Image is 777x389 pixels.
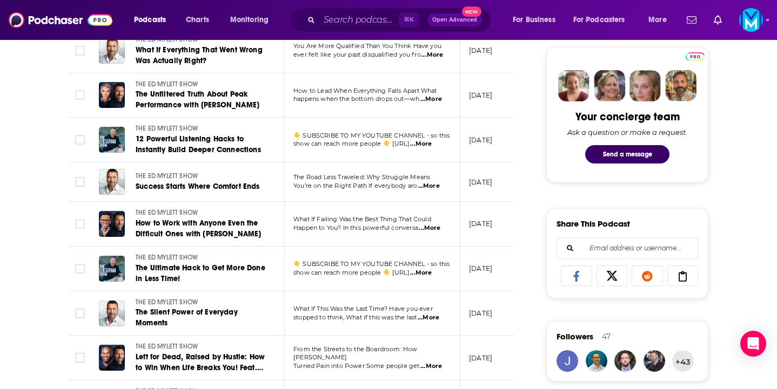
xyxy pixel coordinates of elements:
button: +43 [672,350,694,372]
img: User Profile [739,8,763,32]
span: THE ED MYLETT SHOW [136,298,198,306]
a: What If Everything That Went Wrong Was Actually Right? [136,45,265,66]
span: What If Failing Was the Best Thing That Could [293,215,431,223]
span: ...More [420,362,442,371]
span: What If This Was the Last Time? Have you ever [293,305,433,312]
button: open menu [566,11,641,29]
p: [DATE] [469,91,492,100]
a: THE ED MYLETT SHOW [136,342,265,352]
p: [DATE] [469,46,492,55]
p: [DATE] [469,135,492,145]
a: jenn33755 [557,350,578,372]
span: Toggle select row [75,177,85,187]
span: For Business [513,12,555,28]
a: Pro website [686,51,705,61]
span: Left for Dead, Raised by Hustle: How to Win When Life Breaks You! Feat. [PERSON_NAME] [136,352,265,383]
span: THE ED MYLETT SHOW [136,80,198,88]
button: open menu [505,11,569,29]
span: For Podcasters [573,12,625,28]
span: 12 Powerful Listening Hacks to Instantly Build Deeper Connections [136,134,261,154]
a: Left for Dead, Raised by Hustle: How to Win When Life Breaks You! Feat. [PERSON_NAME] [136,352,265,373]
img: Jules Profile [629,70,661,101]
span: New [462,6,481,17]
span: Toggle select row [75,90,85,100]
p: [DATE] [469,309,492,318]
button: Open AdvancedNew [427,13,482,26]
span: ...More [420,95,442,104]
a: THE ED MYLETT SHOW [136,124,265,134]
a: Share on X/Twitter [597,265,628,286]
span: THE ED MYLETT SHOW [136,254,198,261]
span: Success Starts Where Comfort Ends [136,182,260,191]
a: Copy Link [667,265,699,286]
span: show can reach more people 👇 [URL] [293,140,410,147]
div: Search podcasts, credits, & more... [300,8,501,32]
a: THE ED MYLETT SHOW [136,298,265,308]
p: [DATE] [469,353,492,363]
button: open menu [641,11,680,29]
h3: Share This Podcast [557,219,630,229]
span: ⌘ K [399,13,419,27]
a: THE ED MYLETT SHOW [136,80,265,90]
span: From the Streets to the Boardroom: How [PERSON_NAME] [293,345,418,361]
img: Jon Profile [665,70,696,101]
span: Toggle select row [75,219,85,229]
span: Charts [186,12,209,28]
button: Show profile menu [739,8,763,32]
button: open menu [223,11,283,29]
a: How to Work with Anyone Even the Difficult Ones with [PERSON_NAME] [136,218,265,240]
a: 12 Powerful Listening Hacks to Instantly Build Deeper Connections [136,134,265,155]
p: [DATE] [469,264,492,273]
input: Email address or username... [566,238,689,258]
button: open menu [126,11,180,29]
img: Podchaser - Follow, Share and Rate Podcasts [9,10,112,30]
span: ...More [418,182,440,190]
span: Followers [557,331,593,342]
span: THE ED MYLETT SHOW [136,209,198,216]
div: Open Intercom Messenger [740,331,766,357]
span: THE ED MYLETT SHOW [136,36,198,43]
a: THE ED MYLETT SHOW [136,253,265,263]
span: THE ED MYLETT SHOW [136,172,198,180]
span: How to Work with Anyone Even the Difficult Ones with [PERSON_NAME] [136,219,262,238]
span: The Ultimate Hack to Get More Done in Less Time! [136,263,265,283]
span: Podcasts [134,12,166,28]
a: Share on Facebook [561,265,592,286]
span: happens when the bottom drops out—wh [293,95,419,103]
span: Toggle select row [75,135,85,145]
a: THE ED MYLETT SHOW [136,172,264,181]
img: PodcastPartnershipPDX [614,350,636,372]
a: The Silent Power of Everyday Moments [136,307,265,329]
span: Open Advanced [432,17,477,23]
span: ...More [421,51,443,59]
div: Your concierge team [575,110,680,124]
div: Ask a question or make a request. [567,128,687,137]
span: ...More [419,224,440,233]
div: 47 [602,332,611,342]
span: You’re on the Right Path If everybody aro [293,182,417,189]
p: [DATE] [469,219,492,228]
span: THE ED MYLETT SHOW [136,343,198,350]
span: You Are More Qualified Than You Think Have you [293,42,441,50]
img: notmostpeople [586,350,607,372]
a: Charts [179,11,216,29]
input: Search podcasts, credits, & more... [319,11,399,29]
span: The Road Less Traveled: Why Struggle Means [293,173,430,181]
span: Toggle select row [75,353,85,363]
img: phil.treadwell [644,350,665,372]
a: Success Starts Where Comfort Ends [136,181,264,192]
span: Monitoring [230,12,269,28]
span: show can reach more people 👇 [URL] [293,269,410,276]
img: Podchaser Pro [686,52,705,61]
span: ...More [410,269,432,277]
span: The Unfiltered Truth About Peak Performance with [PERSON_NAME] [136,90,259,110]
a: Show notifications dropdown [709,11,726,29]
button: Send a message [585,145,669,163]
span: Happen to You? In this powerful conversa [293,224,418,231]
img: Barbara Profile [594,70,625,101]
span: stopped to think, What if this was the last [293,313,417,321]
